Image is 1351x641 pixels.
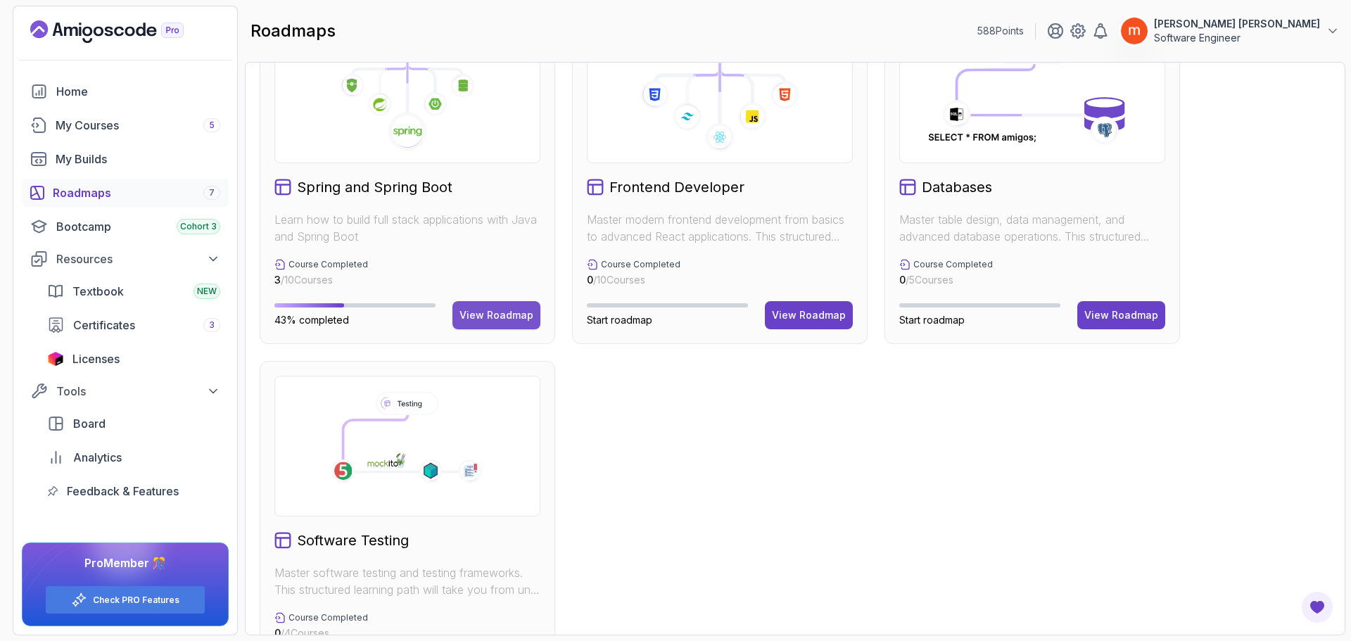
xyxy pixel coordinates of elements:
h2: Spring and Spring Boot [297,177,452,197]
div: View Roadmap [1084,308,1158,322]
img: jetbrains icon [47,352,64,366]
a: feedback [39,477,229,505]
div: My Courses [56,117,220,134]
p: / 4 Courses [274,626,368,640]
span: 0 [274,627,281,639]
p: Master software testing and testing frameworks. This structured learning path will take you from ... [274,564,540,598]
span: Certificates [73,317,135,334]
p: Software Engineer [1154,31,1320,45]
span: NEW [197,286,217,297]
p: Master table design, data management, and advanced database operations. This structured learning ... [899,211,1165,245]
p: / 5 Courses [899,273,993,287]
span: 3 [274,274,281,286]
span: Analytics [73,449,122,466]
a: textbook [39,277,229,305]
div: Resources [56,250,220,267]
button: Open Feedback Button [1300,590,1334,624]
h2: Databases [922,177,992,197]
div: Tools [56,383,220,400]
p: Master modern frontend development from basics to advanced React applications. This structured le... [587,211,853,245]
p: / 10 Courses [587,273,680,287]
span: 5 [209,120,215,131]
div: Home [56,83,220,100]
button: View Roadmap [1077,301,1165,329]
h2: Software Testing [297,531,409,550]
span: Licenses [72,350,120,367]
span: 43% completed [274,314,349,326]
a: Check PRO Features [93,595,179,606]
a: roadmaps [22,179,229,207]
div: View Roadmap [772,308,846,322]
button: user profile image[PERSON_NAME] [PERSON_NAME]Software Engineer [1120,17,1340,45]
button: View Roadmap [452,301,540,329]
a: licenses [39,345,229,373]
p: Course Completed [288,259,368,270]
p: / 10 Courses [274,273,368,287]
p: Course Completed [913,259,993,270]
button: Tools [22,379,229,404]
a: courses [22,111,229,139]
a: certificates [39,311,229,339]
span: Start roadmap [587,314,652,326]
button: Check PRO Features [45,585,205,614]
button: Resources [22,246,229,272]
h2: roadmaps [250,20,336,42]
p: 588 Points [977,24,1024,38]
span: Textbook [72,283,124,300]
span: 0 [587,274,593,286]
span: 0 [899,274,906,286]
a: builds [22,145,229,173]
a: Landing page [30,20,216,43]
h2: Frontend Developer [609,177,744,197]
div: View Roadmap [459,308,533,322]
div: My Builds [56,151,220,167]
img: user profile image [1121,18,1148,44]
p: [PERSON_NAME] [PERSON_NAME] [1154,17,1320,31]
a: home [22,77,229,106]
span: 7 [209,187,215,198]
span: 3 [209,319,215,331]
a: analytics [39,443,229,471]
p: Course Completed [288,612,368,623]
span: Cohort 3 [180,221,217,232]
a: bootcamp [22,212,229,241]
p: Learn how to build full stack applications with Java and Spring Boot [274,211,540,245]
span: Feedback & Features [67,483,179,500]
div: Roadmaps [53,184,220,201]
span: Board [73,415,106,432]
button: View Roadmap [765,301,853,329]
span: Start roadmap [899,314,965,326]
div: Bootcamp [56,218,220,235]
a: board [39,410,229,438]
p: Course Completed [601,259,680,270]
